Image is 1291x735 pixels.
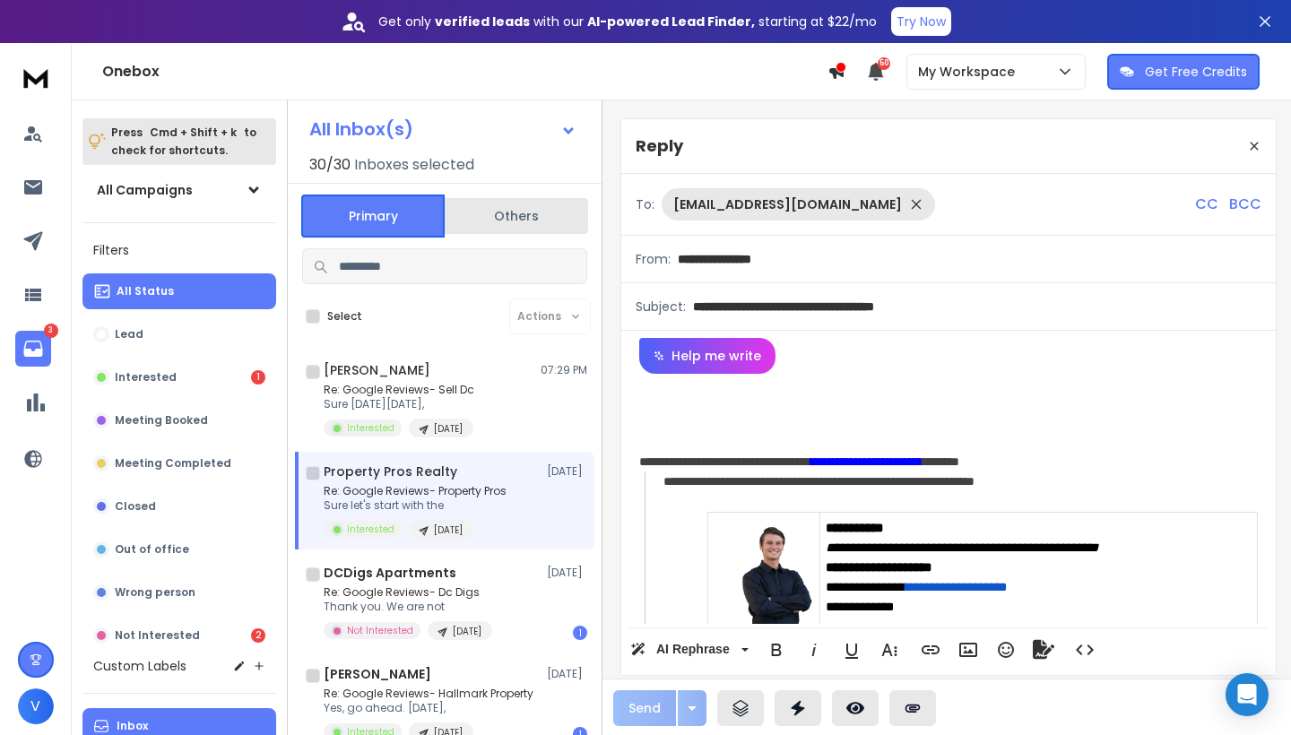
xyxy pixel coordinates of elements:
button: More Text [872,632,906,668]
button: V [18,688,54,724]
p: 07:29 PM [541,363,587,377]
h3: Inboxes selected [354,154,474,176]
p: Subject: [636,298,686,316]
p: From: [636,250,671,268]
button: Get Free Credits [1107,54,1260,90]
strong: verified leads [435,13,530,30]
p: [DATE] [547,667,587,681]
p: Re: Google Reviews- Property Pros [324,484,507,498]
button: Closed [82,489,276,524]
img: logo [18,61,54,94]
p: Inbox [117,719,148,733]
h1: [PERSON_NAME] [324,665,431,683]
p: Re: Google Reviews- Sell Dc [324,383,474,397]
p: Interested [115,370,177,385]
p: To: [636,195,654,213]
button: Lead [82,316,276,352]
p: [DATE] [547,566,587,580]
p: Sure let's start with the [324,498,507,513]
p: My Workspace [918,63,1022,81]
button: Try Now [891,7,951,36]
button: Meeting Completed [82,445,276,481]
p: [DATE] [453,625,481,638]
div: 1 [573,626,587,640]
button: Code View [1068,632,1102,668]
div: Open Intercom Messenger [1226,673,1269,716]
button: Bold (⌘B) [759,632,793,668]
button: Interested1 [82,359,276,395]
h1: All Inbox(s) [309,120,413,138]
p: Get only with our starting at $22/mo [378,13,877,30]
p: 3 [44,324,58,338]
h1: [PERSON_NAME] [324,361,430,379]
strong: AI-powered Lead Finder, [587,13,755,30]
p: Out of office [115,542,189,557]
button: Insert Link (⌘K) [914,632,948,668]
p: Press to check for shortcuts. [111,124,256,160]
h1: DCDigs Apartments [324,564,456,582]
button: All Inbox(s) [295,111,591,147]
a: 3 [15,331,51,367]
h3: Custom Labels [93,657,186,675]
p: [DATE] [434,523,463,537]
button: AI Rephrase [627,632,752,668]
button: Others [445,196,588,236]
p: Thank you. We are not [324,600,492,614]
button: Help me write [639,338,775,374]
p: [DATE] [434,422,463,436]
button: Italic (⌘I) [797,632,831,668]
p: All Status [117,284,174,298]
button: Emoticons [989,632,1023,668]
h1: Property Pros Realty [324,463,457,480]
label: Select [327,309,362,324]
p: CC [1195,194,1218,215]
button: All Campaigns [82,172,276,208]
h1: All Campaigns [97,181,193,199]
h1: Onebox [102,61,827,82]
p: [DATE] [547,464,587,479]
button: Out of office [82,532,276,567]
span: 50 [878,57,890,70]
p: Yes, go ahead. [DATE], [324,701,533,715]
button: Signature [1027,632,1061,668]
button: All Status [82,273,276,309]
span: AI Rephrase [653,642,733,657]
button: Insert Image (⌘P) [951,632,985,668]
p: Interested [347,523,394,536]
p: Not Interested [347,624,413,637]
span: Cmd + Shift + k [147,122,239,143]
img: AD_4nXf_Ntb9ZAb9x_Oq0UbwP4C8oz7Qnk9XoL543uzFXqNlMu998kCZ8dyf36fOtFWtQEplsGlM91QzNcwRSuPhXVthBeRQ_... [740,523,813,630]
button: Meeting Booked [82,402,276,438]
p: Re: Google Reviews- Dc Digs [324,585,492,600]
p: Get Free Credits [1145,63,1247,81]
p: Interested [347,421,394,435]
p: Sure [DATE][DATE], [324,397,474,411]
button: Not Interested2 [82,618,276,653]
p: Re: Google Reviews- Hallmark Property [324,687,533,701]
p: Meeting Completed [115,456,231,471]
p: Not Interested [115,628,200,643]
p: Reply [636,134,683,159]
p: Wrong person [115,585,195,600]
p: Closed [115,499,156,514]
p: [EMAIL_ADDRESS][DOMAIN_NAME] [673,195,902,213]
p: Meeting Booked [115,413,208,428]
button: Primary [301,195,445,238]
p: BCC [1229,194,1261,215]
h3: Filters [82,238,276,263]
div: 2 [251,628,265,643]
button: Wrong person [82,575,276,610]
span: 30 / 30 [309,154,351,176]
p: Lead [115,327,143,342]
div: 1 [251,370,265,385]
button: Underline (⌘U) [835,632,869,668]
p: Try Now [897,13,946,30]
